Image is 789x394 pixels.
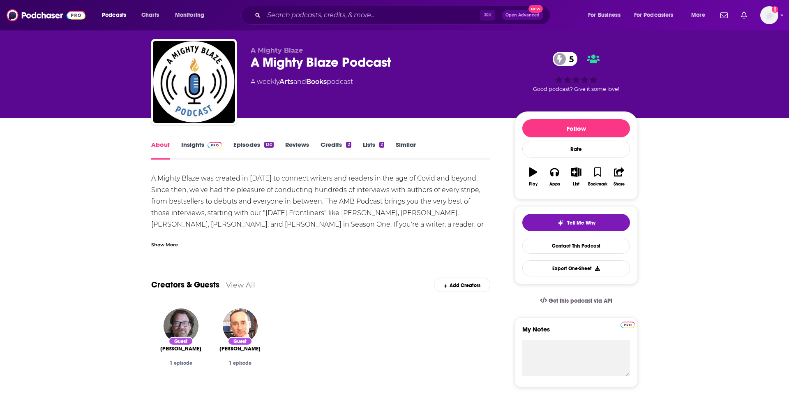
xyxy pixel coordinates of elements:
[567,220,595,226] span: Tell Me Why
[233,141,274,160] a: Episodes130
[685,9,715,22] button: open menu
[480,10,495,21] span: ⌘ K
[533,86,619,92] span: Good podcast? Give it some love!
[7,7,85,23] img: Podchaser - Follow, Share and Rate Podcasts
[175,9,204,21] span: Monitoring
[249,6,558,25] div: Search podcasts, credits, & more...
[522,119,630,137] button: Follow
[158,360,204,366] div: 1 episode
[528,5,543,13] span: New
[614,182,625,187] div: Share
[151,280,219,290] a: Creators & Guests
[136,9,164,22] a: Charts
[588,9,621,21] span: For Business
[549,297,612,304] span: Get this podcast via API
[160,345,201,352] span: [PERSON_NAME]
[522,162,544,192] button: Play
[760,6,778,24] span: Logged in as ldigiovine
[587,162,608,192] button: Bookmark
[164,308,198,343] img: Dan Chaon
[609,162,630,192] button: Share
[634,9,674,21] span: For Podcasters
[738,8,750,22] a: Show notifications dropdown
[629,9,685,22] button: open menu
[549,182,560,187] div: Apps
[169,9,215,22] button: open menu
[621,320,635,328] a: Pro website
[251,77,353,87] div: A weekly podcast
[346,142,351,148] div: 2
[363,141,384,160] a: Lists2
[96,9,137,22] button: open menu
[588,182,607,187] div: Bookmark
[760,6,778,24] button: Show profile menu
[141,9,159,21] span: Charts
[168,337,193,345] div: Guest
[396,141,416,160] a: Similar
[251,46,303,54] span: A Mighty Blaze
[306,78,327,86] a: Books
[691,9,705,21] span: More
[264,9,480,22] input: Search podcasts, credits, & more...
[522,214,630,231] button: tell me why sparkleTell Me Why
[529,182,538,187] div: Play
[228,337,252,345] div: Guest
[522,141,630,158] div: Rate
[219,345,261,352] span: [PERSON_NAME]
[772,6,778,13] svg: Add a profile image
[102,9,126,21] span: Podcasts
[160,345,201,352] a: Dan Chaon
[502,10,543,20] button: Open AdvancedNew
[522,238,630,254] a: Contact This Podcast
[561,52,578,66] span: 5
[505,13,540,17] span: Open Advanced
[565,162,587,192] button: List
[208,142,222,148] img: Podchaser Pro
[181,141,222,160] a: InsightsPodchaser Pro
[226,280,255,289] a: View All
[544,162,565,192] button: Apps
[533,291,619,311] a: Get this podcast via API
[557,220,564,226] img: tell me why sparkle
[293,78,306,86] span: and
[621,322,635,328] img: Podchaser Pro
[219,345,261,352] a: Chris Bohjalian
[434,278,490,292] div: Add Creators
[379,142,384,148] div: 2
[153,41,235,123] img: A Mighty Blaze Podcast
[223,308,258,343] img: Chris Bohjalian
[285,141,309,160] a: Reviews
[151,141,170,160] a: About
[522,325,630,340] label: My Notes
[217,360,263,366] div: 1 episode
[321,141,351,160] a: Credits2
[582,9,631,22] button: open menu
[522,260,630,276] button: Export One-Sheet
[717,8,731,22] a: Show notifications dropdown
[760,6,778,24] img: User Profile
[514,46,638,97] div: 5Good podcast? Give it some love!
[151,173,490,242] div: A Mighty Blaze was created in [DATE] to connect writers and readers in the age of Covid and beyon...
[573,182,579,187] div: List
[264,142,274,148] div: 130
[553,52,578,66] a: 5
[279,78,293,86] a: Arts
